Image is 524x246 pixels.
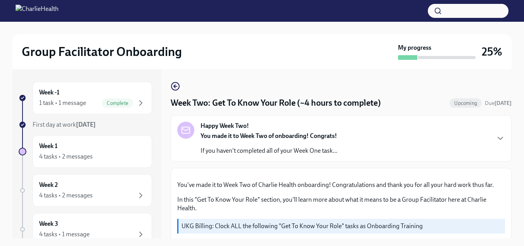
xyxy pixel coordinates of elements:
[19,213,152,246] a: Week 34 tasks • 1 message
[485,100,512,106] span: Due
[450,100,482,106] span: Upcoming
[39,142,57,150] h6: Week 1
[39,230,90,239] div: 4 tasks • 1 message
[16,5,59,17] img: CharlieHealth
[19,82,152,114] a: Week -11 task • 1 messageComplete
[39,99,86,107] div: 1 task • 1 message
[33,121,96,128] span: First day at work
[22,44,182,59] h2: Group Facilitator Onboarding
[201,132,337,140] strong: You made it to Week Two of onboarding! Congrats!
[495,100,512,106] strong: [DATE]
[39,191,93,200] div: 4 tasks • 2 messages
[182,222,502,230] p: UKG Billing: Clock ALL the following "Get To Know Your Role" tasks as Onboarding Training
[76,121,96,128] strong: [DATE]
[398,44,431,52] strong: My progress
[39,181,58,189] h6: Week 2
[19,174,152,207] a: Week 24 tasks • 2 messages
[482,45,502,59] h3: 25%
[39,88,59,97] h6: Week -1
[201,122,249,130] strong: Happy Week Two!
[485,99,512,107] span: September 22nd, 2025 10:00
[201,147,337,155] p: If you haven't completed all of your Week One task...
[39,220,58,228] h6: Week 3
[19,120,152,129] a: First day at work[DATE]
[102,100,133,106] span: Complete
[177,195,505,213] p: In this "Get To Know Your Role" section, you'll learn more about what it means to be a Group Faci...
[19,135,152,168] a: Week 14 tasks • 2 messages
[171,97,381,109] h4: Week Two: Get To Know Your Role (~4 hours to complete)
[177,181,505,189] p: You've made it to Week Two of Charlie Health onboarding! Congratulations and thank you for all yo...
[39,152,93,161] div: 4 tasks • 2 messages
